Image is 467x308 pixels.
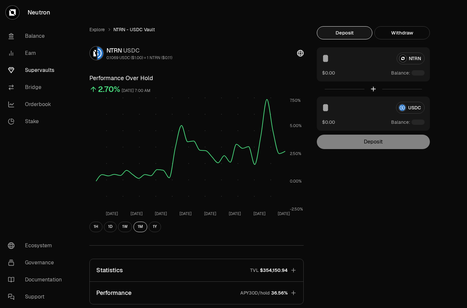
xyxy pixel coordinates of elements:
[155,211,167,216] tspan: [DATE]
[3,288,71,305] a: Support
[106,46,172,55] div: NTRN
[89,26,304,33] nav: breadcrumb
[250,267,259,274] p: TVL
[3,113,71,130] a: Stake
[290,151,301,156] tspan: 2.50%
[90,47,96,60] img: NTRN Logo
[96,288,131,297] p: Performance
[3,96,71,113] a: Orderbook
[322,70,335,76] button: $0.00
[271,290,288,296] span: 36.56%
[240,290,270,296] p: APY30D/hold
[89,222,103,232] button: 1H
[149,222,161,232] button: 1Y
[391,70,410,76] span: Balance:
[253,211,266,216] tspan: [DATE]
[113,26,155,33] span: NTRN - USDC Vault
[106,211,118,216] tspan: [DATE]
[322,119,335,125] button: $0.00
[290,179,302,184] tspan: 0.00%
[98,84,120,95] div: 2.70%
[104,222,117,232] button: 1D
[130,211,143,216] tspan: [DATE]
[89,74,304,83] h3: Performance Over Hold
[204,211,216,216] tspan: [DATE]
[3,271,71,288] a: Documentation
[391,119,410,125] span: Balance:
[290,123,302,128] tspan: 5.00%
[317,26,372,39] button: Deposit
[229,211,241,216] tspan: [DATE]
[3,45,71,62] a: Earn
[3,237,71,254] a: Ecosystem
[133,222,147,232] button: 1M
[96,266,123,275] p: Statistics
[3,62,71,79] a: Supervaults
[122,87,151,95] div: [DATE] 7:00 AM
[260,267,288,274] span: $354,150.94
[290,207,303,212] tspan: -2.50%
[97,47,103,60] img: USDC Logo
[290,98,301,103] tspan: 7.50%
[89,26,105,33] a: Explore
[179,211,192,216] tspan: [DATE]
[106,55,172,60] div: 0.1069 USDC ($1.00) = 1 NTRN ($0.11)
[118,222,132,232] button: 1W
[3,28,71,45] a: Balance
[90,282,303,304] button: PerformanceAPY30D/hold36.56%
[123,47,140,54] span: USDC
[90,259,303,281] button: StatisticsTVL$354,150.94
[3,254,71,271] a: Governance
[278,211,290,216] tspan: [DATE]
[3,79,71,96] a: Bridge
[374,26,430,39] button: Withdraw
